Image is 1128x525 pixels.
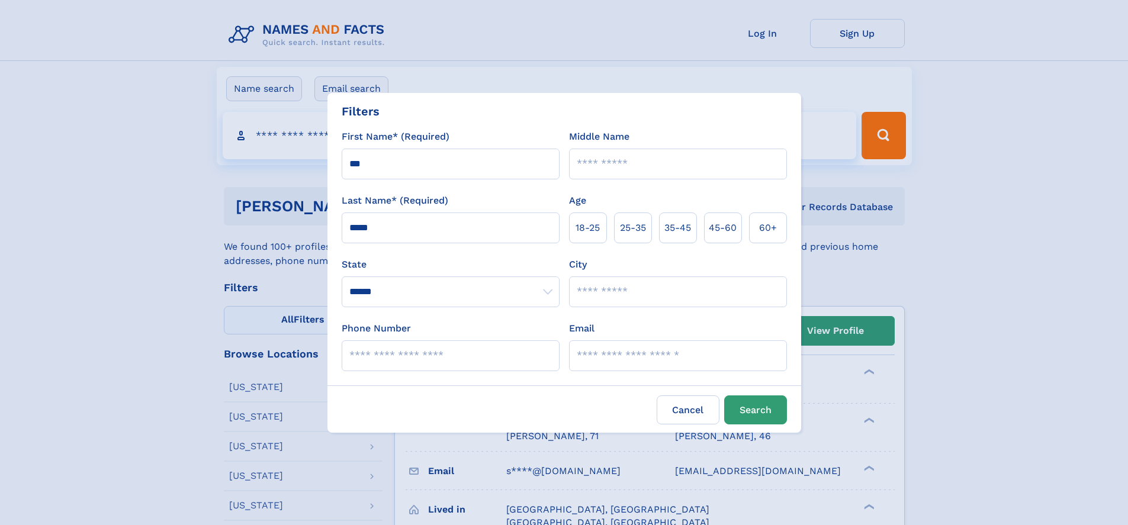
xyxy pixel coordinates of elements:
[724,395,787,424] button: Search
[569,194,586,208] label: Age
[342,321,411,336] label: Phone Number
[342,102,380,120] div: Filters
[342,257,560,272] label: State
[342,130,449,144] label: First Name* (Required)
[664,221,691,235] span: 35‑45
[759,221,777,235] span: 60+
[576,221,600,235] span: 18‑25
[709,221,737,235] span: 45‑60
[569,130,629,144] label: Middle Name
[620,221,646,235] span: 25‑35
[569,257,587,272] label: City
[569,321,594,336] label: Email
[342,194,448,208] label: Last Name* (Required)
[657,395,719,424] label: Cancel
